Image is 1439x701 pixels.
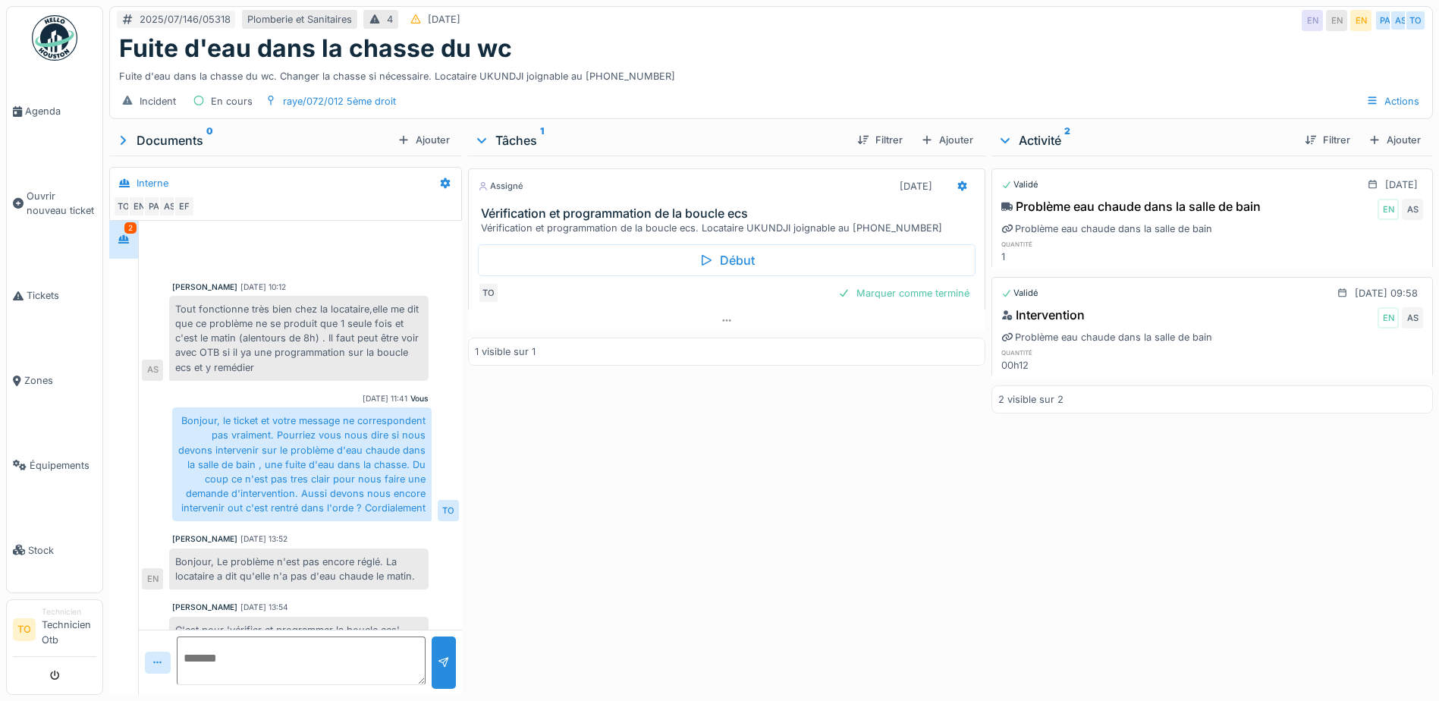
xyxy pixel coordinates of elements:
h3: Vérification et programmation de la boucle ecs [481,206,979,221]
div: TO [113,196,134,217]
div: TO [1405,10,1426,31]
div: Assigné [478,180,523,193]
div: Problème eau chaude dans la salle de bain [1001,197,1261,215]
li: TO [13,618,36,641]
span: Agenda [25,104,96,118]
a: TO TechnicienTechnicien Otb [13,606,96,657]
div: EN [1350,10,1371,31]
div: Ajouter [391,130,456,150]
div: Bonjour, Le problème n'est pas encore réglé. La locataire a dit qu'elle n'a pas d'eau chaude le m... [169,549,429,589]
div: [PERSON_NAME] [172,533,237,545]
div: Documents [115,131,391,149]
div: [DATE] 13:52 [240,533,287,545]
div: Validé [1001,178,1038,191]
div: Problème eau chaude dans la salle de bain [1001,222,1212,236]
div: TO [478,282,499,303]
div: 00h12 [1001,358,1139,373]
div: EN [142,568,163,589]
span: Zones [24,373,96,388]
div: TO [438,500,459,521]
div: AS [159,196,180,217]
div: [PERSON_NAME] [172,281,237,293]
sup: 2 [1064,131,1070,149]
div: AS [1390,10,1411,31]
div: Bonjour, le ticket et votre message ne correspondent pas vraiment. Pourriez vous nous dire si nou... [172,407,432,521]
a: Agenda [7,69,102,154]
div: En cours [211,94,253,108]
span: Tickets [27,288,96,303]
div: Marquer comme terminé [832,283,976,303]
div: Problème eau chaude dans la salle de bain [1001,330,1212,344]
h6: quantité [1001,239,1139,249]
div: Ajouter [915,130,979,150]
div: 2 [124,222,137,234]
div: [DATE] [428,12,460,27]
h6: quantité [1001,347,1139,357]
div: 1 visible sur 1 [475,344,536,359]
div: [DATE] [900,179,932,193]
div: Ajouter [1362,130,1427,150]
div: EN [1326,10,1347,31]
div: Tâches [474,131,845,149]
div: Vous [410,393,429,404]
div: PA [143,196,165,217]
span: Stock [28,543,96,558]
div: C'est pour 'vérifier et programmer la boucle ecs', selon le rapport de notre technicien qui est p... [169,617,429,673]
div: [DATE] 11:41 [363,393,407,404]
div: Interne [137,176,168,190]
div: PA [1375,10,1396,31]
span: Ouvrir nouveau ticket [27,189,96,218]
div: 4 [387,12,393,27]
div: EF [174,196,195,217]
div: 2025/07/146/05318 [140,12,231,27]
div: Fuite d'eau dans la chasse du wc. Changer la chasse si nécessaire. Locataire UKUNDJI joignable au... [119,63,1423,83]
div: Filtrer [1299,130,1356,150]
div: Validé [1001,287,1038,300]
div: Incident [140,94,176,108]
span: Équipements [30,458,96,473]
div: 2 visible sur 2 [998,392,1064,407]
h1: Fuite d'eau dans la chasse du wc [119,34,512,63]
a: Équipements [7,423,102,508]
div: AS [1402,199,1423,220]
div: Filtrer [851,130,909,150]
a: Ouvrir nouveau ticket [7,154,102,253]
div: EN [1378,199,1399,220]
sup: 1 [540,131,544,149]
div: AS [142,360,163,381]
img: Badge_color-CXgf-gQk.svg [32,15,77,61]
a: Tickets [7,253,102,338]
div: AS [1402,307,1423,328]
div: Plomberie et Sanitaires [247,12,352,27]
div: [DATE] 09:58 [1355,286,1418,300]
div: [DATE] 10:12 [240,281,286,293]
sup: 0 [206,131,213,149]
div: raye/072/012 5ème droit [283,94,396,108]
div: Intervention [1001,306,1085,324]
div: Actions [1359,90,1426,112]
div: [PERSON_NAME] [172,602,237,613]
div: Vérification et programmation de la boucle ecs. Locataire UKUNDJI joignable au [PHONE_NUMBER] [481,221,979,235]
li: Technicien Otb [42,606,96,653]
div: EN [128,196,149,217]
div: Début [478,244,976,276]
div: Tout fonctionne très bien chez la locataire,elle me dit que ce problème ne se produit que 1 seule... [169,296,429,381]
div: Activité [998,131,1293,149]
div: EN [1302,10,1323,31]
a: Zones [7,338,102,423]
div: 1 [1001,250,1139,264]
div: [DATE] [1385,178,1418,192]
div: EN [1378,307,1399,328]
div: [DATE] 13:54 [240,602,288,613]
div: Technicien [42,606,96,618]
a: Stock [7,508,102,593]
